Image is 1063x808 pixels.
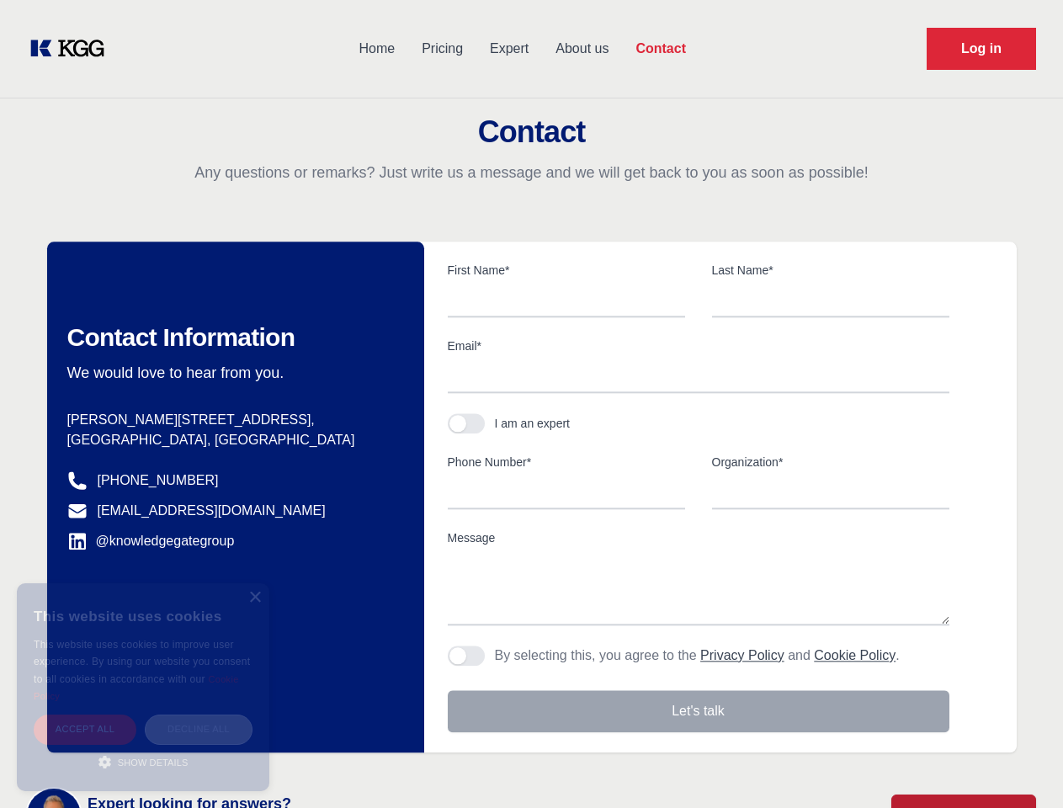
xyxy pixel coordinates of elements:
a: Cookie Policy [34,674,239,701]
a: Pricing [408,27,476,71]
span: Show details [118,757,189,768]
p: We would love to hear from you. [67,363,397,383]
a: Request Demo [927,28,1036,70]
p: [PERSON_NAME][STREET_ADDRESS], [67,410,397,430]
a: About us [542,27,622,71]
a: Cookie Policy [814,648,896,662]
div: Accept all [34,715,136,744]
iframe: Chat Widget [979,727,1063,808]
div: Cookie settings [19,792,104,801]
label: Last Name* [712,262,949,279]
button: Let's talk [448,690,949,732]
div: Close [248,592,261,604]
a: [EMAIL_ADDRESS][DOMAIN_NAME] [98,501,326,521]
div: This website uses cookies [34,596,252,636]
p: By selecting this, you agree to the and . [495,646,900,666]
label: First Name* [448,262,685,279]
label: Phone Number* [448,454,685,470]
h2: Contact Information [67,322,397,353]
div: I am an expert [495,415,571,432]
p: [GEOGRAPHIC_DATA], [GEOGRAPHIC_DATA] [67,430,397,450]
a: [PHONE_NUMBER] [98,470,219,491]
h2: Contact [20,115,1043,149]
a: Expert [476,27,542,71]
a: Privacy Policy [700,648,784,662]
p: Any questions or remarks? Just write us a message and we will get back to you as soon as possible! [20,162,1043,183]
a: @knowledgegategroup [67,531,235,551]
div: Show details [34,753,252,770]
label: Message [448,529,949,546]
span: This website uses cookies to improve user experience. By using our website you consent to all coo... [34,639,250,685]
div: Decline all [145,715,252,744]
a: KOL Knowledge Platform: Talk to Key External Experts (KEE) [27,35,118,62]
label: Organization* [712,454,949,470]
a: Contact [622,27,699,71]
a: Home [345,27,408,71]
label: Email* [448,338,949,354]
